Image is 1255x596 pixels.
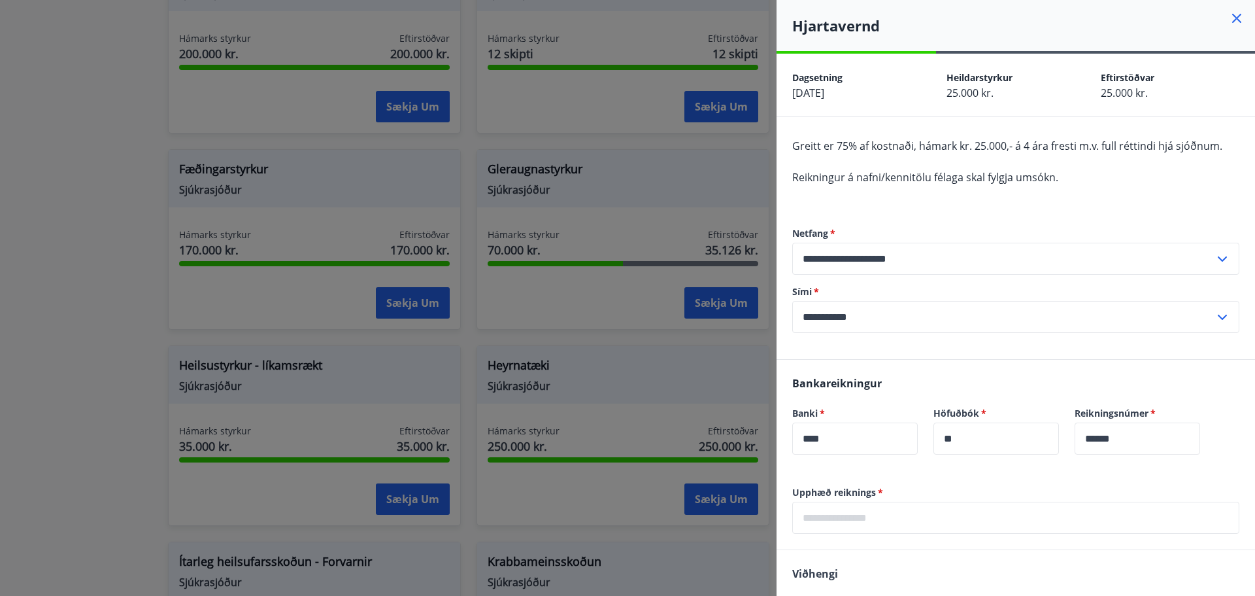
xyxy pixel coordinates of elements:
[946,86,994,100] span: 25.000 kr.
[792,16,1255,35] h4: Hjartavernd
[792,285,1239,298] label: Sími
[792,486,1239,499] label: Upphæð reiknings
[1075,407,1200,420] label: Reikningsnúmer
[792,71,843,84] span: Dagsetning
[946,71,1012,84] span: Heildarstyrkur
[1101,86,1148,100] span: 25.000 kr.
[792,407,918,420] label: Banki
[933,407,1059,420] label: Höfuðbók
[792,86,824,100] span: [DATE]
[1101,71,1154,84] span: Eftirstöðvar
[792,567,838,581] span: Viðhengi
[792,227,1239,240] label: Netfang
[792,139,1222,153] span: Greitt er 75% af kostnaði, hámark kr. 25.000,- á 4 ára fresti m.v. full réttindi hjá sjóðnum.
[792,502,1239,534] div: Upphæð reiknings
[792,170,1058,184] span: Reikningur á nafni/kennitölu félaga skal fylgja umsókn.
[792,376,882,391] span: Bankareikningur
